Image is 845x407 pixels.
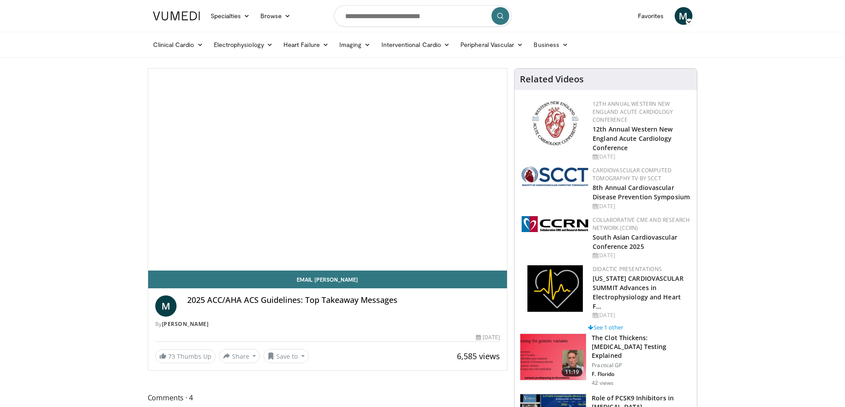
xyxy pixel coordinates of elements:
[476,333,500,341] div: [DATE]
[593,311,690,319] div: [DATE]
[155,295,177,317] a: M
[522,216,588,232] img: a04ee3ba-8487-4636-b0fb-5e8d268f3737.png.150x105_q85_autocrop_double_scale_upscale_version-0.2.png
[334,36,376,54] a: Imaging
[205,7,255,25] a: Specialties
[675,7,692,25] a: M
[593,216,690,232] a: Collaborative CME and Research Network (CCRN)
[531,100,580,147] img: 0954f259-7907-4053-a817-32a96463ecc8.png.150x105_q85_autocrop_double_scale_upscale_version-0.2.png
[592,380,613,387] p: 42 views
[593,233,677,251] a: South Asian Cardiovascular Conference 2025
[593,274,684,310] a: [US_STATE] CARDIOVASCULAR SUMMIT Advances in Electrophysiology and Heart F…
[155,349,216,363] a: 73 Thumbs Up
[528,36,574,54] a: Business
[148,271,507,288] a: Email [PERSON_NAME]
[376,36,456,54] a: Interventional Cardio
[588,323,623,331] a: See 1 other
[593,153,690,161] div: [DATE]
[562,368,583,376] span: 11:19
[168,352,175,360] span: 73
[148,69,507,271] video-js: Video Player
[208,36,278,54] a: Electrophysiology
[155,320,500,328] div: By
[592,371,692,378] p: F. Florido
[522,167,588,186] img: 51a70120-4f25-49cc-93a4-67582377e75f.png.150x105_q85_autocrop_double_scale_upscale_version-0.2.png
[334,5,511,27] input: Search topics, interventions
[153,12,200,20] img: VuMedi Logo
[455,36,528,54] a: Peripheral Vascular
[593,100,673,124] a: 12th Annual Western New England Acute Cardiology Conference
[148,36,208,54] a: Clinical Cardio
[593,125,672,152] a: 12th Annual Western New England Acute Cardiology Conference
[593,183,690,201] a: 8th Annual Cardiovascular Disease Prevention Symposium
[593,167,672,182] a: Cardiovascular Computed Tomography TV by SCCT
[520,74,584,85] h4: Related Videos
[278,36,334,54] a: Heart Failure
[527,265,583,312] img: 1860aa7a-ba06-47e3-81a4-3dc728c2b4cf.png.150x105_q85_autocrop_double_scale_upscale_version-0.2.png
[592,333,692,360] h3: The Clot Thickens: [MEDICAL_DATA] Testing Explained
[592,362,692,369] p: Practical GP
[520,334,586,380] img: 7b0db7e1-b310-4414-a1d3-dac447dbe739.150x105_q85_crop-smart_upscale.jpg
[520,333,692,387] a: 11:19 The Clot Thickens: [MEDICAL_DATA] Testing Explained Practical GP F. Florido 42 views
[219,349,260,363] button: Share
[593,252,690,260] div: [DATE]
[187,295,500,305] h4: 2025 ACC/AHA ACS Guidelines: Top Takeaway Messages
[162,320,209,328] a: [PERSON_NAME]
[263,349,309,363] button: Save to
[148,392,508,403] span: Comments 4
[593,265,690,273] div: Didactic Presentations
[255,7,296,25] a: Browse
[593,202,690,210] div: [DATE]
[633,7,669,25] a: Favorites
[457,351,500,361] span: 6,585 views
